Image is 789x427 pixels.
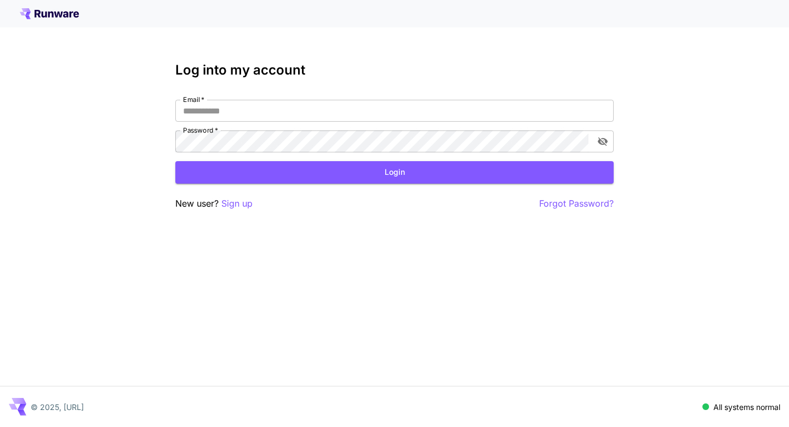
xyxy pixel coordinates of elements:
[183,126,218,135] label: Password
[175,161,614,184] button: Login
[539,197,614,210] button: Forgot Password?
[175,62,614,78] h3: Log into my account
[593,132,613,151] button: toggle password visibility
[713,401,780,413] p: All systems normal
[31,401,84,413] p: © 2025, [URL]
[183,95,204,104] label: Email
[175,197,253,210] p: New user?
[221,197,253,210] button: Sign up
